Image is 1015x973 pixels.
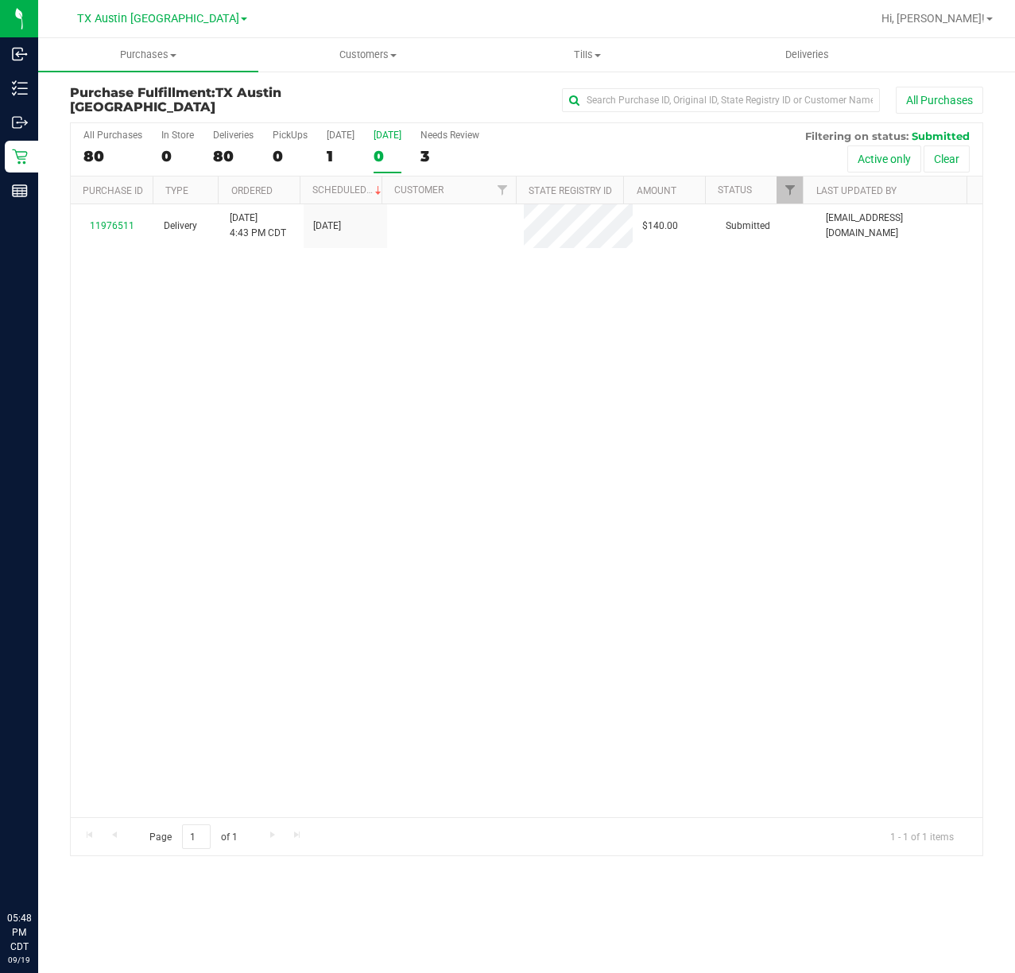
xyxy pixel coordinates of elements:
[258,38,478,72] a: Customers
[83,130,142,141] div: All Purchases
[259,48,478,62] span: Customers
[847,145,921,173] button: Active only
[637,185,676,196] a: Amount
[490,176,516,204] a: Filter
[161,147,194,165] div: 0
[374,130,401,141] div: [DATE]
[12,114,28,130] inline-svg: Outbound
[420,147,479,165] div: 3
[896,87,983,114] button: All Purchases
[816,185,897,196] a: Last Updated By
[312,184,385,196] a: Scheduled
[165,185,188,196] a: Type
[161,130,194,141] div: In Store
[777,176,803,204] a: Filter
[374,147,401,165] div: 0
[313,219,341,234] span: [DATE]
[327,130,354,141] div: [DATE]
[478,38,698,72] a: Tills
[7,911,31,954] p: 05:48 PM CDT
[213,130,254,141] div: Deliveries
[562,88,880,112] input: Search Purchase ID, Original ID, State Registry ID or Customer Name...
[529,185,612,196] a: State Registry ID
[12,80,28,96] inline-svg: Inventory
[70,86,374,114] h3: Purchase Fulfillment:
[805,130,908,142] span: Filtering on status:
[877,824,967,848] span: 1 - 1 of 1 items
[273,130,308,141] div: PickUps
[83,185,143,196] a: Purchase ID
[16,846,64,894] iframe: Resource center
[718,184,752,196] a: Status
[213,147,254,165] div: 80
[881,12,985,25] span: Hi, [PERSON_NAME]!
[642,219,678,234] span: $140.00
[764,48,850,62] span: Deliveries
[136,824,250,849] span: Page of 1
[90,220,134,231] a: 11976511
[273,147,308,165] div: 0
[230,211,286,241] span: [DATE] 4:43 PM CDT
[912,130,970,142] span: Submitted
[7,954,31,966] p: 09/19
[478,48,697,62] span: Tills
[164,219,197,234] span: Delivery
[420,130,479,141] div: Needs Review
[12,149,28,165] inline-svg: Retail
[38,38,258,72] a: Purchases
[182,824,211,849] input: 1
[70,85,281,114] span: TX Austin [GEOGRAPHIC_DATA]
[327,147,354,165] div: 1
[83,147,142,165] div: 80
[38,48,258,62] span: Purchases
[826,211,973,241] span: [EMAIL_ADDRESS][DOMAIN_NAME]
[12,46,28,62] inline-svg: Inbound
[77,12,239,25] span: TX Austin [GEOGRAPHIC_DATA]
[924,145,970,173] button: Clear
[698,38,918,72] a: Deliveries
[12,183,28,199] inline-svg: Reports
[231,185,273,196] a: Ordered
[726,219,770,234] span: Submitted
[394,184,444,196] a: Customer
